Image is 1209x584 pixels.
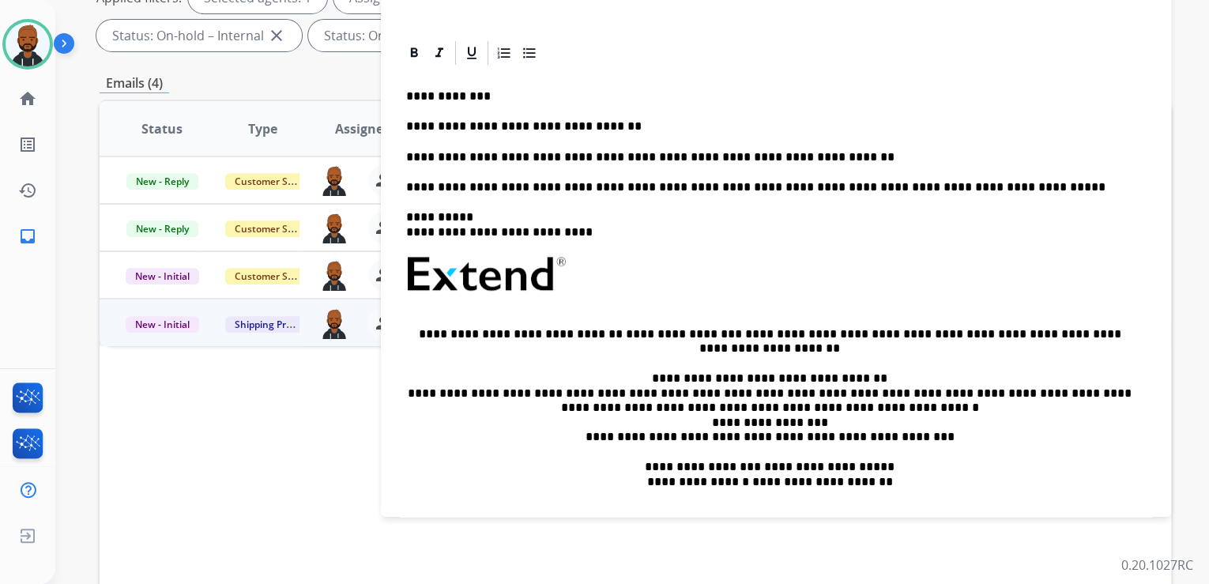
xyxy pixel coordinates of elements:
[402,41,426,65] div: Bold
[375,218,394,237] mat-icon: person_remove
[460,41,484,65] div: Underline
[1121,556,1193,575] p: 0.20.1027RC
[96,20,302,51] div: Status: On-hold – Internal
[267,26,286,45] mat-icon: close
[18,181,37,200] mat-icon: history
[308,20,524,51] div: Status: On-hold - Customer
[319,164,349,196] img: agent-avatar
[141,119,183,138] span: Status
[319,259,349,291] img: agent-avatar
[225,220,328,237] span: Customer Support
[225,316,333,333] span: Shipping Protection
[100,73,169,93] p: Emails (4)
[375,314,394,333] mat-icon: person_remove
[126,173,198,190] span: New - Reply
[518,41,541,65] div: Bullet List
[375,171,394,190] mat-icon: person_remove
[319,212,349,243] img: agent-avatar
[335,119,390,138] span: Assignee
[18,227,37,246] mat-icon: inbox
[248,119,277,138] span: Type
[18,135,37,154] mat-icon: list_alt
[427,41,451,65] div: Italic
[319,307,349,339] img: agent-avatar
[126,220,198,237] span: New - Reply
[18,89,37,108] mat-icon: home
[225,173,328,190] span: Customer Support
[6,22,50,66] img: avatar
[126,268,199,284] span: New - Initial
[375,266,394,284] mat-icon: person_remove
[126,316,199,333] span: New - Initial
[225,268,328,284] span: Customer Support
[492,41,516,65] div: Ordered List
